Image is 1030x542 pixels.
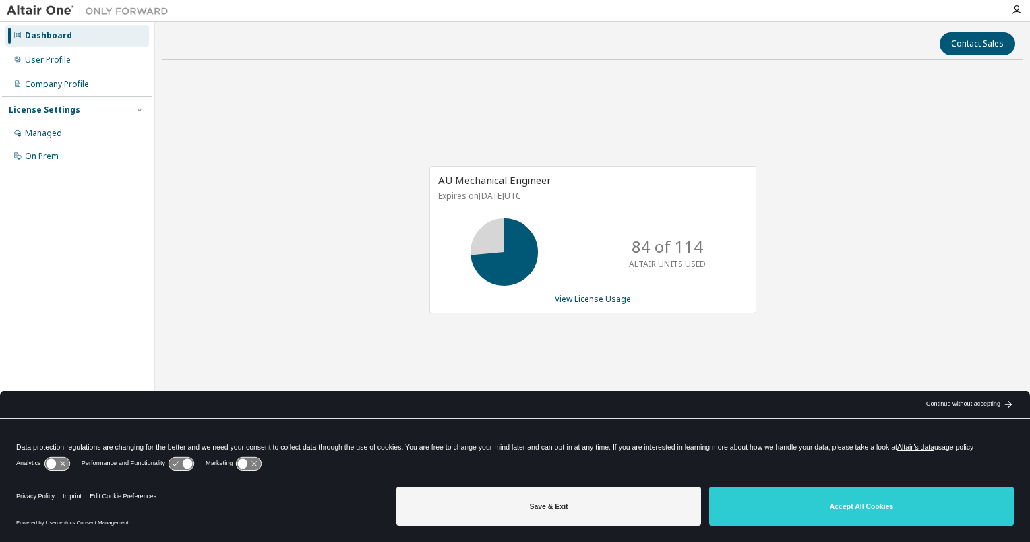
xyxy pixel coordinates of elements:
div: On Prem [25,151,59,162]
p: Expires on [DATE] UTC [438,190,744,202]
div: Company Profile [25,79,89,90]
button: Contact Sales [940,32,1015,55]
div: User Profile [25,55,71,65]
span: AU Mechanical Engineer [438,173,551,187]
div: License Settings [9,104,80,115]
div: Dashboard [25,30,72,41]
a: View License Usage [555,293,631,305]
p: ALTAIR UNITS USED [629,258,706,270]
div: Managed [25,128,62,139]
p: 84 of 114 [632,235,703,258]
img: Altair One [7,4,175,18]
